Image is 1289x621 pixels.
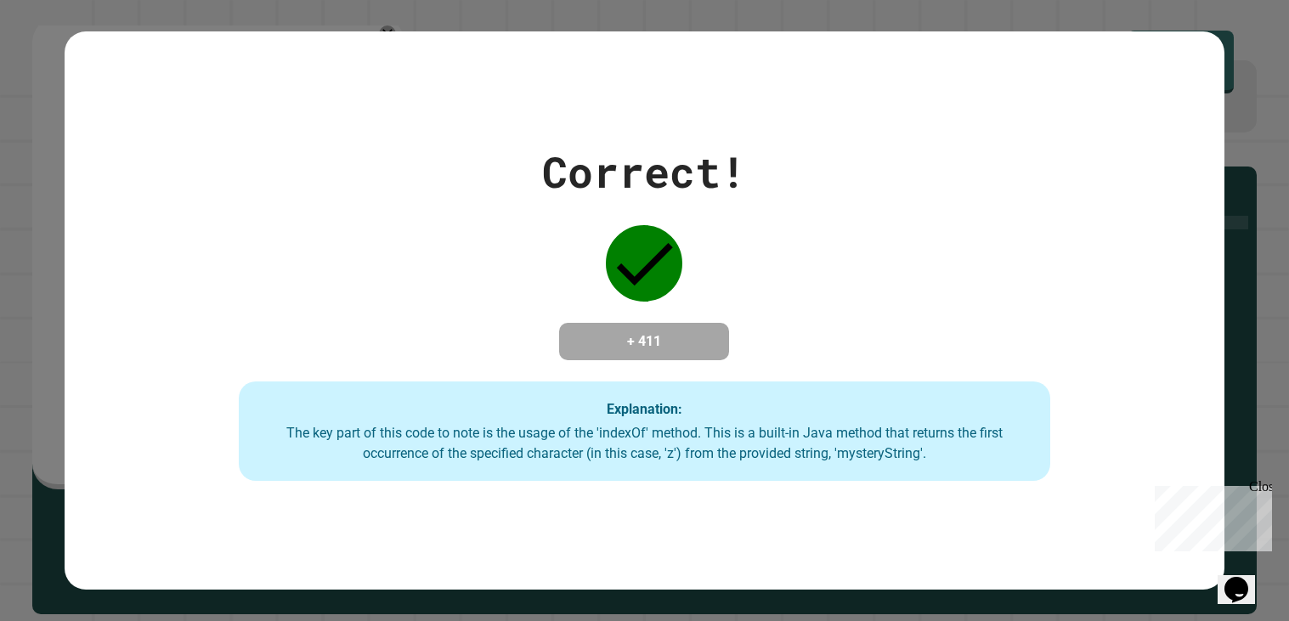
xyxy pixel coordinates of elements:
h4: + 411 [576,331,712,352]
strong: Explanation: [607,400,682,416]
iframe: chat widget [1148,479,1272,551]
div: The key part of this code to note is the usage of the 'indexOf' method. This is a built-in Java m... [256,423,1034,464]
iframe: chat widget [1218,553,1272,604]
div: Chat with us now!Close [7,7,117,108]
div: Correct! [542,140,746,204]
